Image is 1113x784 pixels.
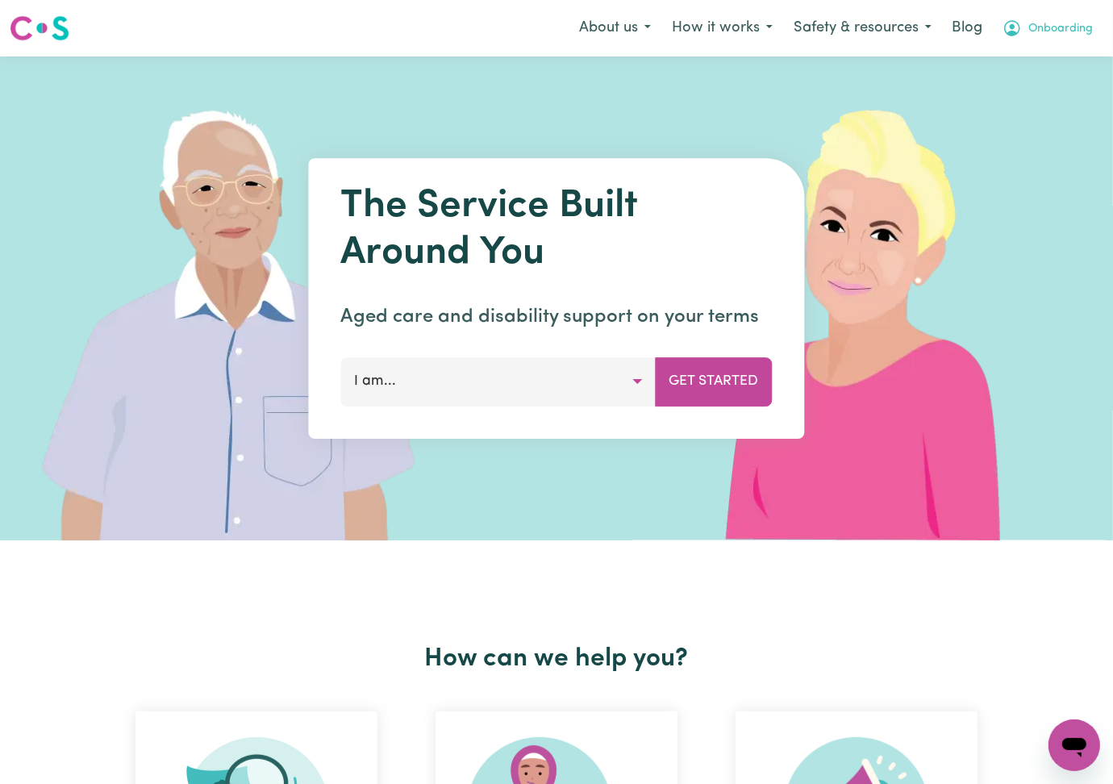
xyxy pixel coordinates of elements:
[341,357,657,406] button: I am...
[341,184,773,277] h1: The Service Built Around You
[1028,20,1093,38] span: Onboarding
[656,357,773,406] button: Get Started
[341,302,773,332] p: Aged care and disability support on your terms
[783,11,942,45] button: Safety & resources
[569,11,661,45] button: About us
[661,11,783,45] button: How it works
[10,14,69,43] img: Careseekers logo
[1048,719,1100,771] iframe: Button to launch messaging window
[942,10,992,46] a: Blog
[10,10,69,47] a: Careseekers logo
[106,644,1007,674] h2: How can we help you?
[992,11,1103,45] button: My Account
